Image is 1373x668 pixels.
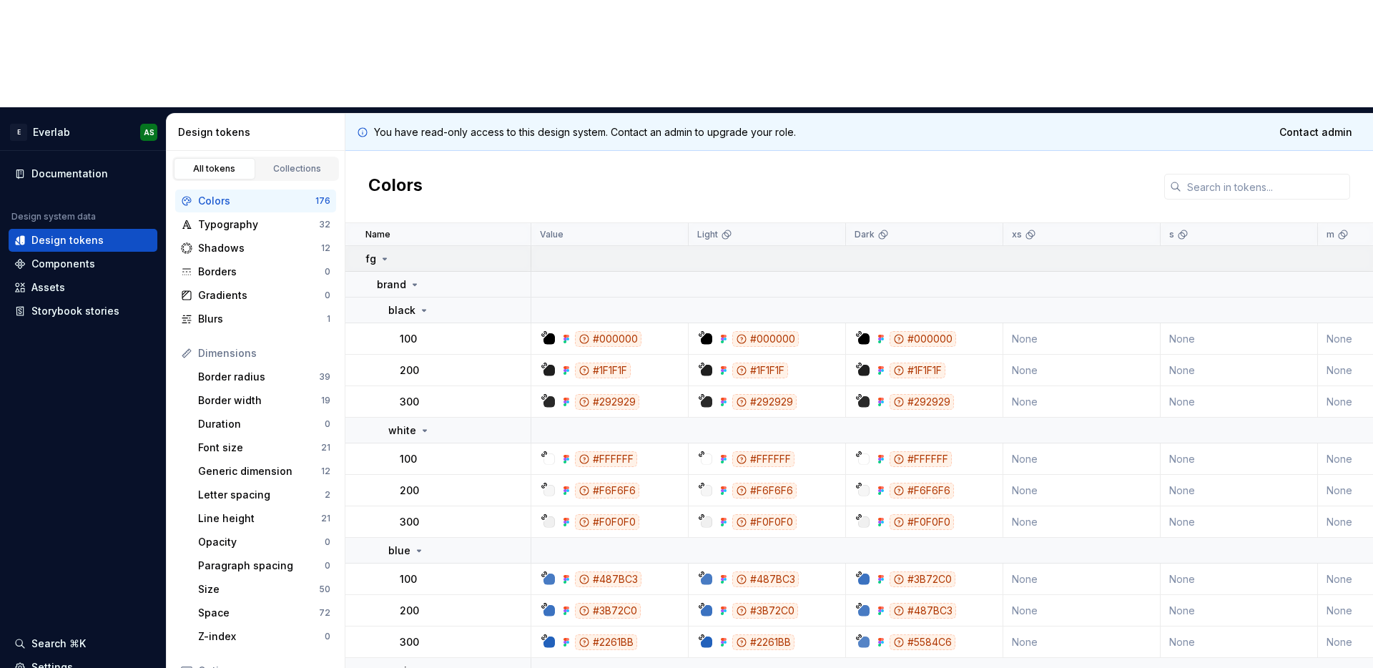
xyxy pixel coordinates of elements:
button: Search ⌘K [9,632,157,655]
div: #1F1F1F [732,363,788,378]
div: #FFFFFF [732,451,794,467]
div: #2261BB [732,634,794,650]
div: Gradients [198,288,325,303]
div: Line height [198,511,321,526]
div: 39 [319,371,330,383]
td: None [1161,506,1318,538]
td: None [1161,475,1318,506]
div: 0 [325,560,330,571]
p: brand [377,277,406,292]
p: m [1327,229,1334,240]
div: Opacity [198,535,325,549]
div: Shadows [198,241,321,255]
p: 200 [400,604,419,618]
div: 1 [327,313,330,325]
a: Storybook stories [9,300,157,323]
div: 50 [319,584,330,595]
div: #000000 [890,331,956,347]
div: #F0F0F0 [890,514,954,530]
div: 21 [321,513,330,524]
div: #5584C6 [890,634,955,650]
div: Border radius [198,370,319,384]
a: Line height21 [192,507,336,530]
div: Collections [262,163,333,175]
td: None [1161,564,1318,595]
div: 176 [315,195,330,207]
div: #3B72C0 [732,603,798,619]
div: 21 [321,442,330,453]
a: Gradients0 [175,284,336,307]
a: Borders0 [175,260,336,283]
div: Size [198,582,319,596]
div: Storybook stories [31,304,119,318]
a: Shadows12 [175,237,336,260]
div: E [10,124,27,141]
p: white [388,423,416,438]
div: #F6F6F6 [890,483,954,498]
a: Z-index0 [192,625,336,648]
button: EEverlabAS [3,117,163,147]
div: Font size [198,441,321,455]
td: None [1003,506,1161,538]
div: #F0F0F0 [575,514,639,530]
div: Typography [198,217,319,232]
td: None [1003,443,1161,475]
div: Design system data [11,211,96,222]
div: Documentation [31,167,108,181]
p: 200 [400,363,419,378]
div: Assets [31,280,65,295]
div: #000000 [732,331,799,347]
div: Design tokens [178,125,339,139]
div: Generic dimension [198,464,321,478]
a: Colors176 [175,190,336,212]
div: 0 [325,418,330,430]
p: 100 [400,452,417,466]
td: None [1161,443,1318,475]
div: #FFFFFF [575,451,637,467]
div: #000000 [575,331,641,347]
p: 200 [400,483,419,498]
div: Letter spacing [198,488,325,502]
div: 0 [325,631,330,642]
div: 12 [321,466,330,477]
a: Font size21 [192,436,336,459]
div: Borders [198,265,325,279]
td: None [1161,323,1318,355]
p: 300 [400,515,419,529]
div: Paragraph spacing [198,559,325,573]
div: Blurs [198,312,327,326]
div: #1F1F1F [575,363,631,378]
td: None [1161,355,1318,386]
td: None [1003,355,1161,386]
div: 0 [325,266,330,277]
a: Border radius39 [192,365,336,388]
p: blue [388,544,410,558]
h2: Colors [368,174,423,200]
div: 19 [321,395,330,406]
div: Border width [198,393,321,408]
div: #292929 [732,394,797,410]
a: Opacity0 [192,531,336,554]
p: Value [540,229,564,240]
p: xs [1012,229,1022,240]
div: Z-index [198,629,325,644]
input: Search in tokens... [1181,174,1350,200]
div: #3B72C0 [575,603,641,619]
p: fg [365,252,376,266]
td: None [1003,564,1161,595]
p: black [388,303,415,318]
div: 2 [325,489,330,501]
div: #F6F6F6 [575,483,639,498]
a: Size50 [192,578,336,601]
div: Colors [198,194,315,208]
div: 72 [319,607,330,619]
p: Light [697,229,718,240]
p: 300 [400,635,419,649]
td: None [1003,595,1161,627]
p: Dark [855,229,875,240]
td: None [1003,386,1161,418]
td: None [1003,323,1161,355]
div: #292929 [575,394,639,410]
div: #487BC3 [732,571,799,587]
div: Components [31,257,95,271]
